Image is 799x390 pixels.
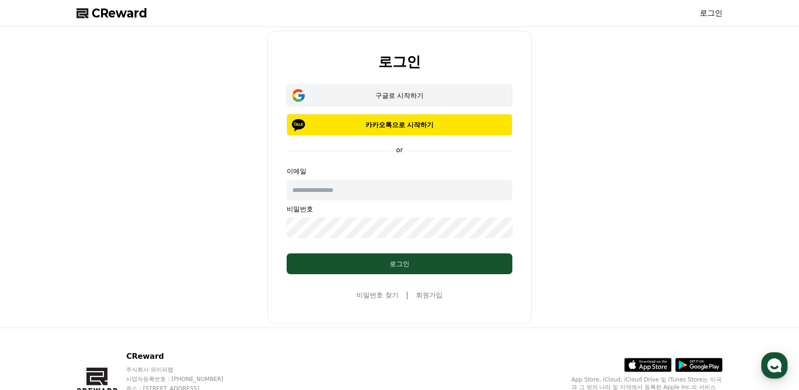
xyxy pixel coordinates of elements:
a: 회원가입 [416,290,442,300]
p: 사업자등록번호 : [PHONE_NUMBER] [126,375,241,383]
a: 비밀번호 찾기 [357,290,398,300]
button: 로그인 [287,253,512,274]
div: 로그인 [306,259,493,269]
h2: 로그인 [378,54,421,69]
button: 카카오톡으로 시작하기 [287,114,512,136]
button: 구글로 시작하기 [287,85,512,106]
a: 설정 [122,300,181,323]
a: 홈 [3,300,62,323]
p: or [391,145,408,155]
p: 카카오톡으로 시작하기 [300,120,499,130]
a: 로그인 [700,8,722,19]
p: 이메일 [287,166,512,176]
div: 구글로 시작하기 [300,91,499,100]
p: CReward [126,351,241,362]
a: CReward [76,6,147,21]
span: 홈 [30,314,35,321]
a: 대화 [62,300,122,323]
p: 비밀번호 [287,204,512,214]
span: CReward [92,6,147,21]
span: 설정 [146,314,157,321]
span: 대화 [86,314,98,322]
p: 주식회사 와이피랩 [126,366,241,373]
span: | [406,289,408,301]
